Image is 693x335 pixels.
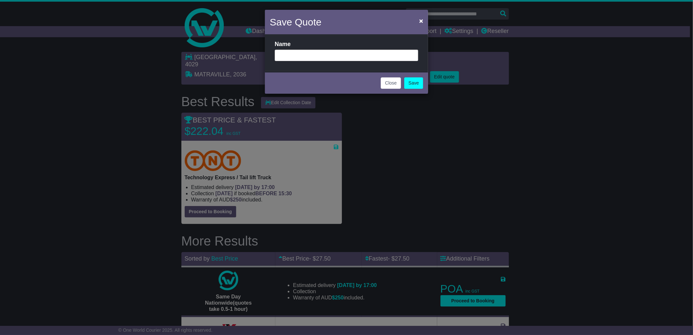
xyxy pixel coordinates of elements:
label: Name [275,41,291,48]
span: × [419,17,423,24]
button: Close [381,77,401,89]
button: Close [416,14,426,27]
a: Save [404,77,423,89]
h4: Save Quote [270,15,321,29]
